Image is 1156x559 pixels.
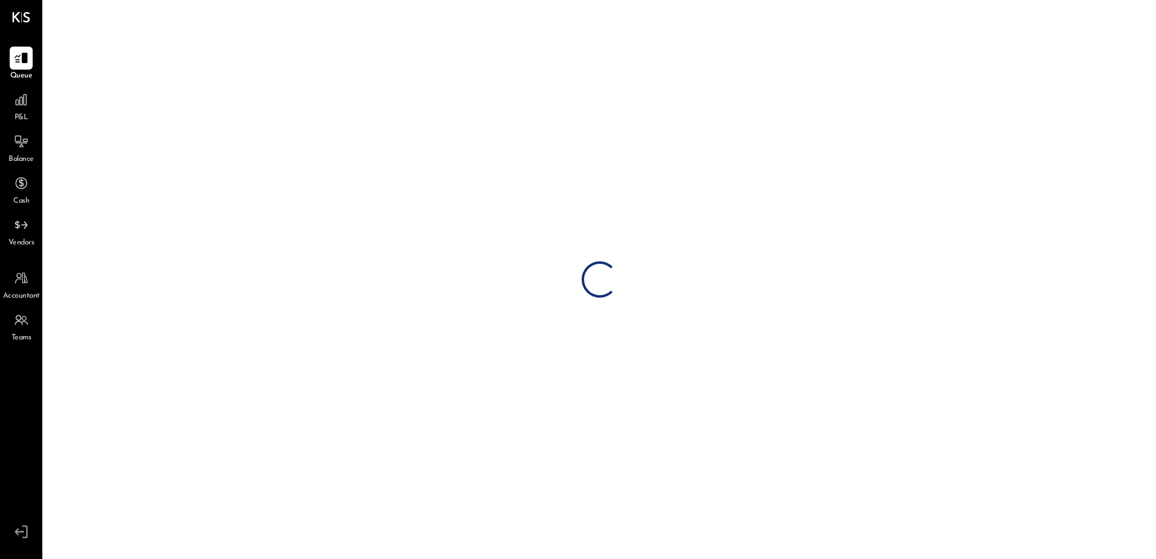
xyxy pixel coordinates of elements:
a: Balance [1,130,42,165]
a: Cash [1,172,42,207]
span: Teams [11,333,31,344]
span: Queue [10,71,33,82]
a: Teams [1,309,42,344]
span: P&L [15,113,28,123]
span: Accountant [3,291,40,302]
span: Balance [8,154,34,165]
a: P&L [1,88,42,123]
span: Vendors [8,238,34,249]
a: Queue [1,47,42,82]
span: Cash [13,196,29,207]
a: Accountant [1,267,42,302]
a: Vendors [1,214,42,249]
